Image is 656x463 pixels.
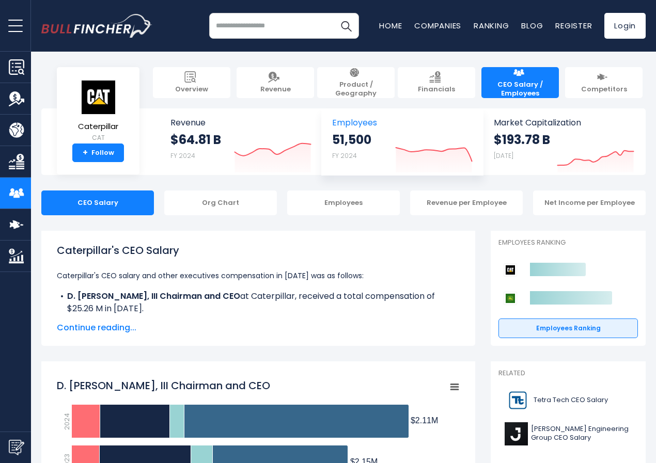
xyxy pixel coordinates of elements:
span: Market Capitalization [494,118,634,127]
span: CEO Salary / Employees [487,81,554,98]
img: bullfincher logo [41,14,152,38]
button: Search [333,13,359,39]
strong: + [83,148,88,157]
span: Revenue [170,118,311,127]
a: Revenue $64.81 B FY 2024 [160,108,322,175]
img: J logo [505,422,528,445]
span: [PERSON_NAME] Engineering Group CEO Salary [531,425,632,442]
div: Org Chart [164,190,277,215]
h1: Caterpillar's CEO Salary [57,243,460,258]
span: Continue reading... [57,322,460,334]
small: [DATE] [494,151,513,160]
span: Revenue [260,85,291,94]
small: CAT [78,133,118,142]
img: Deere & Company competitors logo [504,292,517,305]
strong: $193.78 B [494,132,550,148]
p: Caterpillar's CEO salary and other executives compensation in [DATE] was as follows: [57,269,460,282]
strong: 51,500 [332,132,371,148]
img: Caterpillar competitors logo [504,263,517,277]
a: Employees 51,500 FY 2024 [322,108,482,175]
div: Employees [287,190,400,215]
span: Competitors [581,85,627,94]
a: Competitors [565,67,643,98]
a: Home [379,20,402,31]
tspan: D. [PERSON_NAME], III Chairman and CEO [57,378,270,393]
span: Employees [332,118,472,127]
a: Register [555,20,592,31]
tspan: $2.11M [411,416,438,425]
a: Tetra Tech CEO Salary [498,386,638,414]
div: Revenue per Employee [410,190,523,215]
span: Caterpillar [78,122,118,131]
a: CEO Salary / Employees [481,67,559,98]
text: 2024 [62,413,72,430]
span: Tetra Tech CEO Salary [534,396,608,405]
a: Go to homepage [41,14,152,38]
a: Companies [414,20,461,31]
a: Login [604,13,646,39]
a: Market Capitalization $193.78 B [DATE] [483,108,645,175]
strong: $64.81 B [170,132,221,148]
div: CEO Salary [41,190,154,215]
li: at Caterpillar, received a total compensation of $25.26 M in [DATE]. [57,290,460,315]
small: FY 2024 [332,151,357,160]
a: Employees Ranking [498,318,638,338]
span: Product / Geography [322,81,389,98]
a: Product / Geography [317,67,395,98]
p: Employees Ranking [498,238,638,247]
img: TTEK logo [505,389,530,412]
p: Related [498,369,638,378]
a: Overview [153,67,230,98]
a: Financials [398,67,475,98]
div: Net Income per Employee [533,190,646,215]
b: D. [PERSON_NAME], III Chairman and CEO [67,290,240,302]
small: FY 2024 [170,151,195,160]
a: Caterpillar CAT [77,79,119,144]
span: Overview [175,85,208,94]
a: +Follow [72,143,124,162]
a: [PERSON_NAME] Engineering Group CEO Salary [498,420,638,448]
a: Blog [521,20,543,31]
a: Revenue [237,67,314,98]
a: Ranking [474,20,509,31]
span: Financials [418,85,455,94]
